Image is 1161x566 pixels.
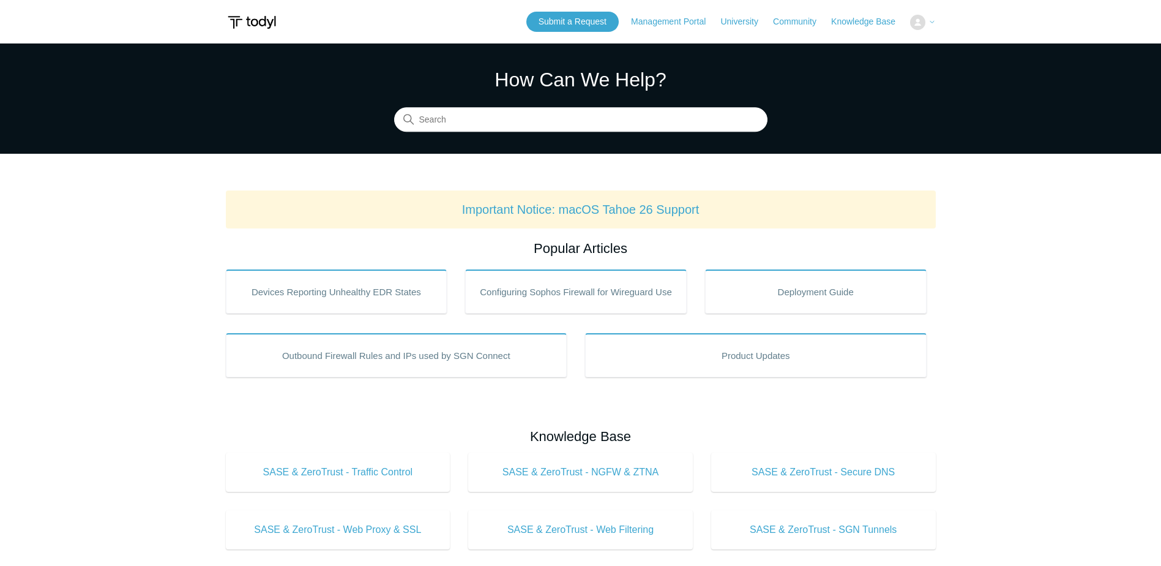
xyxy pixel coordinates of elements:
a: Important Notice: macOS Tahoe 26 Support [462,203,700,216]
h2: Knowledge Base [226,426,936,447]
a: Outbound Firewall Rules and IPs used by SGN Connect [226,333,567,377]
a: SASE & ZeroTrust - SGN Tunnels [711,510,936,549]
h2: Popular Articles [226,238,936,258]
img: Todyl Support Center Help Center home page [226,11,278,34]
a: Deployment Guide [705,270,927,314]
a: University [720,15,770,28]
span: SASE & ZeroTrust - Traffic Control [244,465,432,480]
a: Community [773,15,829,28]
a: Knowledge Base [831,15,908,28]
span: SASE & ZeroTrust - SGN Tunnels [730,523,917,537]
a: Submit a Request [526,12,619,32]
input: Search [394,108,767,132]
a: SASE & ZeroTrust - Traffic Control [226,453,450,492]
span: SASE & ZeroTrust - Web Proxy & SSL [244,523,432,537]
a: SASE & ZeroTrust - Web Proxy & SSL [226,510,450,549]
span: SASE & ZeroTrust - Secure DNS [730,465,917,480]
h1: How Can We Help? [394,65,767,94]
span: SASE & ZeroTrust - NGFW & ZTNA [487,465,674,480]
a: SASE & ZeroTrust - Secure DNS [711,453,936,492]
a: Management Portal [631,15,718,28]
a: Product Updates [585,333,927,377]
a: Devices Reporting Unhealthy EDR States [226,270,447,314]
a: Configuring Sophos Firewall for Wireguard Use [465,270,687,314]
a: SASE & ZeroTrust - Web Filtering [468,510,693,549]
a: SASE & ZeroTrust - NGFW & ZTNA [468,453,693,492]
span: SASE & ZeroTrust - Web Filtering [487,523,674,537]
